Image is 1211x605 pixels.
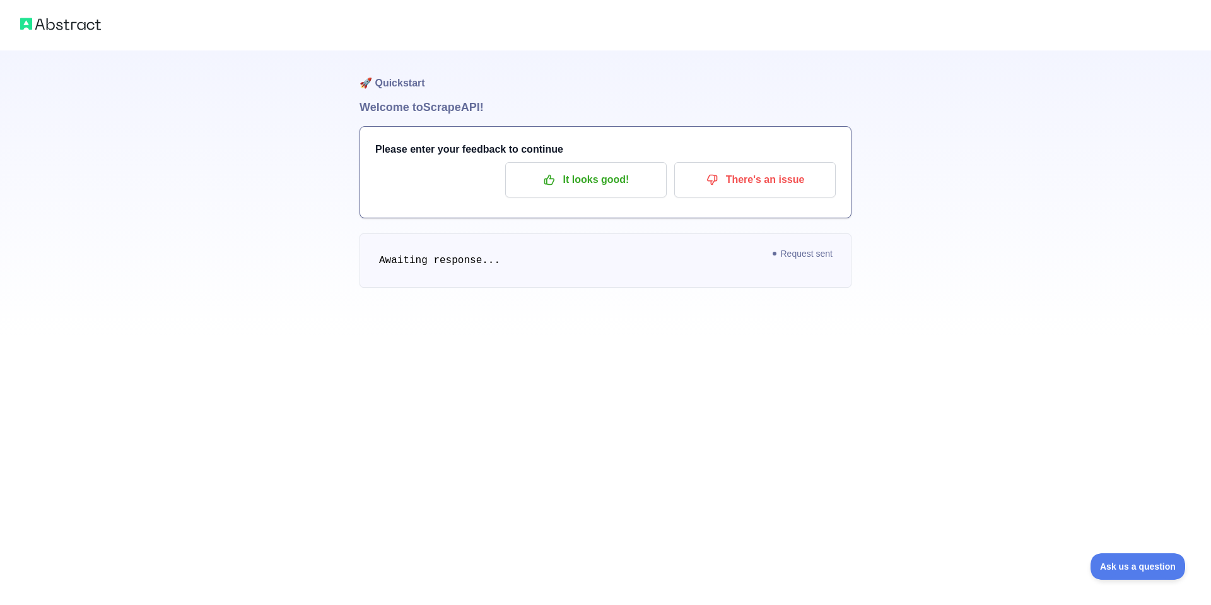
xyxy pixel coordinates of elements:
h1: 🚀 Quickstart [360,50,851,98]
span: Request sent [767,246,840,261]
h3: Please enter your feedback to continue [375,142,836,157]
h1: Welcome to Scrape API! [360,98,851,116]
span: Awaiting response... [379,255,500,266]
p: There's an issue [684,169,826,191]
img: Abstract logo [20,15,101,33]
p: It looks good! [515,169,657,191]
button: It looks good! [505,162,667,197]
button: There's an issue [674,162,836,197]
iframe: Toggle Customer Support [1091,553,1186,580]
